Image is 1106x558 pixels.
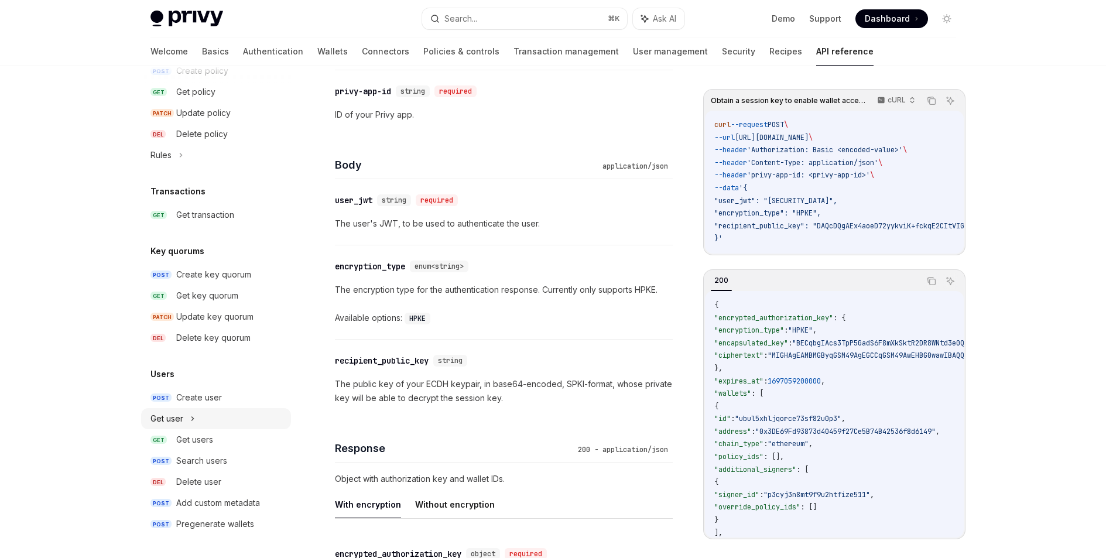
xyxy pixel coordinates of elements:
span: "0x3DE69Fd93873d40459f27Ce5B74B42536f8d6149" [755,427,936,436]
span: 1697059200000 [768,376,821,386]
span: "user_jwt": "[SECURITY_DATA]", [714,196,837,206]
p: The public key of your ECDH keypair, in base64-encoded, SPKI-format, whose private key will be ab... [335,377,673,405]
span: : [], [763,452,784,461]
p: Object with authorization key and wallet IDs. [335,472,673,486]
span: , [870,490,874,499]
a: Policies & controls [423,37,499,66]
span: enum<string> [415,262,464,271]
span: , [813,326,817,335]
div: Available options: [335,311,673,325]
div: required [434,85,477,97]
div: 200 [711,273,732,287]
div: Create user [176,391,222,405]
a: Authentication [243,37,303,66]
a: Demo [772,13,795,25]
span: GET [150,88,167,97]
span: "policy_ids" [714,452,763,461]
a: GETGet users [141,429,291,450]
div: Get transaction [176,208,234,222]
span: : [] [800,502,817,512]
span: --header [714,145,747,155]
a: GETGet transaction [141,204,291,225]
div: required [416,194,458,206]
div: encryption_type [335,261,405,272]
span: POST [150,457,172,465]
span: --data [714,183,739,193]
span: ], [714,528,723,538]
span: \ [903,145,907,155]
span: }, [714,364,723,373]
span: --request [731,120,768,129]
div: user_jwt [335,194,372,206]
div: Add custom metadata [176,496,260,510]
a: Dashboard [855,9,928,28]
a: POSTPregenerate wallets [141,514,291,535]
span: "id" [714,414,731,423]
a: Basics [202,37,229,66]
span: PATCH [150,109,174,118]
div: Delete user [176,475,221,489]
button: With encryption [335,491,401,518]
span: POST [150,520,172,529]
span: \ [870,170,874,180]
span: \ [809,133,813,142]
span: }' [714,234,723,243]
div: Delete policy [176,127,228,141]
code: HPKE [405,313,430,324]
div: privy-app-id [335,85,391,97]
a: DELDelete policy [141,124,291,145]
span: Obtain a session key to enable wallet access. [711,96,866,105]
h5: Users [150,367,174,381]
button: Ask AI [943,93,958,108]
div: Rules [150,148,172,162]
a: Connectors [362,37,409,66]
p: The user's JWT, to be used to authenticate the user. [335,217,673,231]
button: cURL [871,91,920,111]
div: Delete key quorum [176,331,251,345]
span: : [763,439,768,449]
span: "signer_id" [714,490,759,499]
a: API reference [816,37,874,66]
span: : [788,338,792,348]
div: Update policy [176,106,231,120]
span: , [809,439,813,449]
div: Pregenerate wallets [176,517,254,531]
a: Recipes [769,37,802,66]
a: PATCHUpdate key quorum [141,306,291,327]
span: string [382,196,406,205]
img: light logo [150,11,223,27]
span: POST [150,393,172,402]
a: DELDelete key quorum [141,327,291,348]
button: Copy the contents from the code block [924,93,939,108]
span: [URL][DOMAIN_NAME] [735,133,809,142]
span: "encapsulated_key" [714,338,788,348]
div: Get user [150,412,183,426]
span: : { [833,313,845,323]
a: Transaction management [513,37,619,66]
a: DELDelete user [141,471,291,492]
span: { [714,477,718,487]
span: "additional_signers" [714,465,796,474]
span: , [936,427,940,436]
span: "wallets" [714,389,751,398]
span: : [763,376,768,386]
span: Ask AI [653,13,676,25]
a: GETGet key quorum [141,285,291,306]
span: DEL [150,478,166,487]
span: { [714,300,718,310]
span: : [ [796,465,809,474]
button: Copy the contents from the code block [924,273,939,289]
span: POST [768,120,784,129]
button: Without encryption [415,491,495,518]
span: "ethereum" [768,439,809,449]
span: string [400,87,425,96]
a: PATCHUpdate policy [141,102,291,124]
a: POSTCreate user [141,387,291,408]
div: Search... [444,12,477,26]
span: GET [150,436,167,444]
span: GET [150,211,167,220]
span: "expires_at" [714,376,763,386]
span: DEL [150,130,166,139]
span: Dashboard [865,13,910,25]
div: recipient_public_key [335,355,429,367]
